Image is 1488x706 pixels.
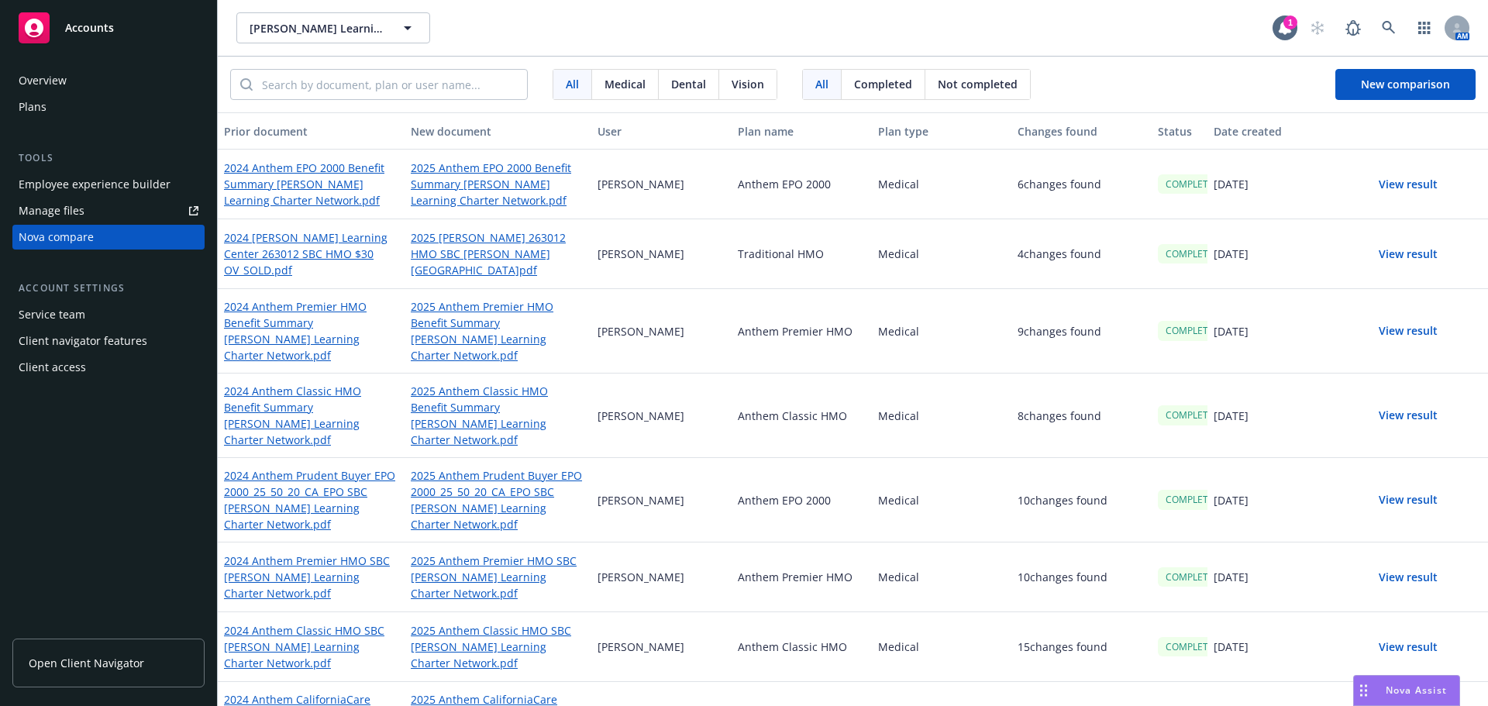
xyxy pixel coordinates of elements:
a: Search [1373,12,1404,43]
div: COMPLETED [1158,244,1228,263]
a: 2025 Anthem Classic HMO SBC [PERSON_NAME] Learning Charter Network.pdf [411,622,585,671]
div: COMPLETED [1158,174,1228,194]
div: Medical [872,612,1012,682]
p: [PERSON_NAME] [598,176,684,192]
button: User [591,112,732,150]
div: Anthem Classic HMO [732,374,872,458]
div: COMPLETED [1158,567,1228,587]
div: New document [411,123,585,139]
a: 2025 Anthem Premier HMO Benefit Summary [PERSON_NAME] Learning Charter Network.pdf [411,298,585,363]
div: Plans [19,95,46,119]
a: 2024 Anthem Prudent Buyer EPO 2000_25_50_20_CA_EPO SBC [PERSON_NAME] Learning Charter Network.pdf [224,467,398,532]
a: Nova compare [12,225,205,250]
a: 2025 Anthem EPO 2000 Benefit Summary [PERSON_NAME] Learning Charter Network.pdf [411,160,585,208]
a: Client navigator features [12,329,205,353]
div: Drag to move [1354,676,1373,705]
div: Anthem EPO 2000 [732,150,872,219]
p: [PERSON_NAME] [598,492,684,508]
p: [PERSON_NAME] [598,246,684,262]
span: Completed [854,76,912,92]
a: 2024 Anthem Classic HMO Benefit Summary [PERSON_NAME] Learning Charter Network.pdf [224,383,398,448]
button: Plan name [732,112,872,150]
div: Employee experience builder [19,172,170,197]
p: 4 changes found [1018,246,1101,262]
div: COMPLETED [1158,321,1228,340]
a: Client access [12,355,205,380]
p: [PERSON_NAME] [598,408,684,424]
div: Service team [19,302,85,327]
a: Overview [12,68,205,93]
p: [PERSON_NAME] [598,639,684,655]
button: Changes found [1011,112,1152,150]
div: Status [1158,123,1201,139]
button: Nova Assist [1353,675,1460,706]
div: COMPLETED [1158,490,1228,509]
a: 2024 Anthem Classic HMO SBC [PERSON_NAME] Learning Charter Network.pdf [224,622,398,671]
p: [DATE] [1214,492,1249,508]
p: 10 changes found [1018,569,1107,585]
a: Service team [12,302,205,327]
p: [PERSON_NAME] [598,569,684,585]
a: Manage files [12,198,205,223]
button: Prior document [218,112,405,150]
span: Open Client Navigator [29,655,144,671]
a: 2025 Anthem Classic HMO Benefit Summary [PERSON_NAME] Learning Charter Network.pdf [411,383,585,448]
div: Medical [872,374,1012,458]
div: Medical [872,150,1012,219]
div: Plan name [738,123,866,139]
div: Medical [872,289,1012,374]
button: Status [1152,112,1207,150]
a: 2025 [PERSON_NAME] 263012 HMO SBC [PERSON_NAME][GEOGRAPHIC_DATA]pdf [411,229,585,278]
div: Tools [12,150,205,166]
div: Anthem Classic HMO [732,612,872,682]
div: 1 [1283,15,1297,29]
a: 2024 Anthem EPO 2000 Benefit Summary [PERSON_NAME] Learning Charter Network.pdf [224,160,398,208]
a: Employee experience builder [12,172,205,197]
div: Anthem Premier HMO [732,289,872,374]
div: Overview [19,68,67,93]
button: [PERSON_NAME] Learning Charter Network [236,12,430,43]
div: Changes found [1018,123,1145,139]
a: Accounts [12,6,205,50]
p: [DATE] [1214,176,1249,192]
div: Traditional HMO [732,219,872,289]
p: 15 changes found [1018,639,1107,655]
button: Date created [1207,112,1348,150]
button: View result [1354,239,1462,270]
a: 2024 Anthem Premier HMO Benefit Summary [PERSON_NAME] Learning Charter Network.pdf [224,298,398,363]
div: Medical [872,542,1012,612]
span: New comparison [1361,77,1450,91]
div: Medical [872,458,1012,542]
div: COMPLETED [1158,637,1228,656]
p: [DATE] [1214,569,1249,585]
a: 2025 Anthem Premier HMO SBC [PERSON_NAME] Learning Charter Network.pdf [411,553,585,601]
div: Nova compare [19,225,94,250]
a: 2024 Anthem Premier HMO SBC [PERSON_NAME] Learning Charter Network.pdf [224,553,398,601]
p: 10 changes found [1018,492,1107,508]
div: Manage files [19,198,84,223]
button: View result [1354,169,1462,200]
a: 2025 Anthem Prudent Buyer EPO 2000_25_50_20_CA_EPO SBC [PERSON_NAME] Learning Charter Network.pdf [411,467,585,532]
span: [PERSON_NAME] Learning Charter Network [250,20,384,36]
p: 8 changes found [1018,408,1101,424]
div: COMPLETED [1158,405,1228,425]
span: Nova Assist [1386,684,1447,697]
button: View result [1354,400,1462,431]
span: Vision [732,76,764,92]
span: Not completed [938,76,1018,92]
button: View result [1354,632,1462,663]
div: Prior document [224,123,398,139]
a: Start snowing [1302,12,1333,43]
span: Accounts [65,22,114,34]
button: View result [1354,562,1462,593]
div: Anthem Premier HMO [732,542,872,612]
p: [DATE] [1214,246,1249,262]
span: Medical [604,76,646,92]
div: Date created [1214,123,1342,139]
button: New document [405,112,591,150]
div: Plan type [878,123,1006,139]
p: [DATE] [1214,408,1249,424]
div: Medical [872,219,1012,289]
p: 9 changes found [1018,323,1101,339]
button: New comparison [1335,69,1476,100]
